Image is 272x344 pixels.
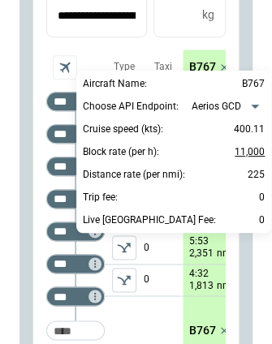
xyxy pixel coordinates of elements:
p: 0 [259,187,265,207]
p: Live [GEOGRAPHIC_DATA] Fee: [83,213,216,227]
p: 400.11 [234,119,265,139]
div: Aerios GCD [192,98,265,114]
p: B767 [242,77,265,91]
p: 225 [248,165,265,184]
p: 11,000 [235,142,265,161]
p: Block rate (per h): [83,145,159,159]
p: Cruise speed (kts): [83,123,163,136]
p: Distance rate (per nmi): [83,168,185,182]
p: Choose API Endpoint: [83,100,179,114]
p: Trip fee: [83,191,118,204]
p: 0 [259,210,265,230]
p: Aircraft Name: [83,77,147,91]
